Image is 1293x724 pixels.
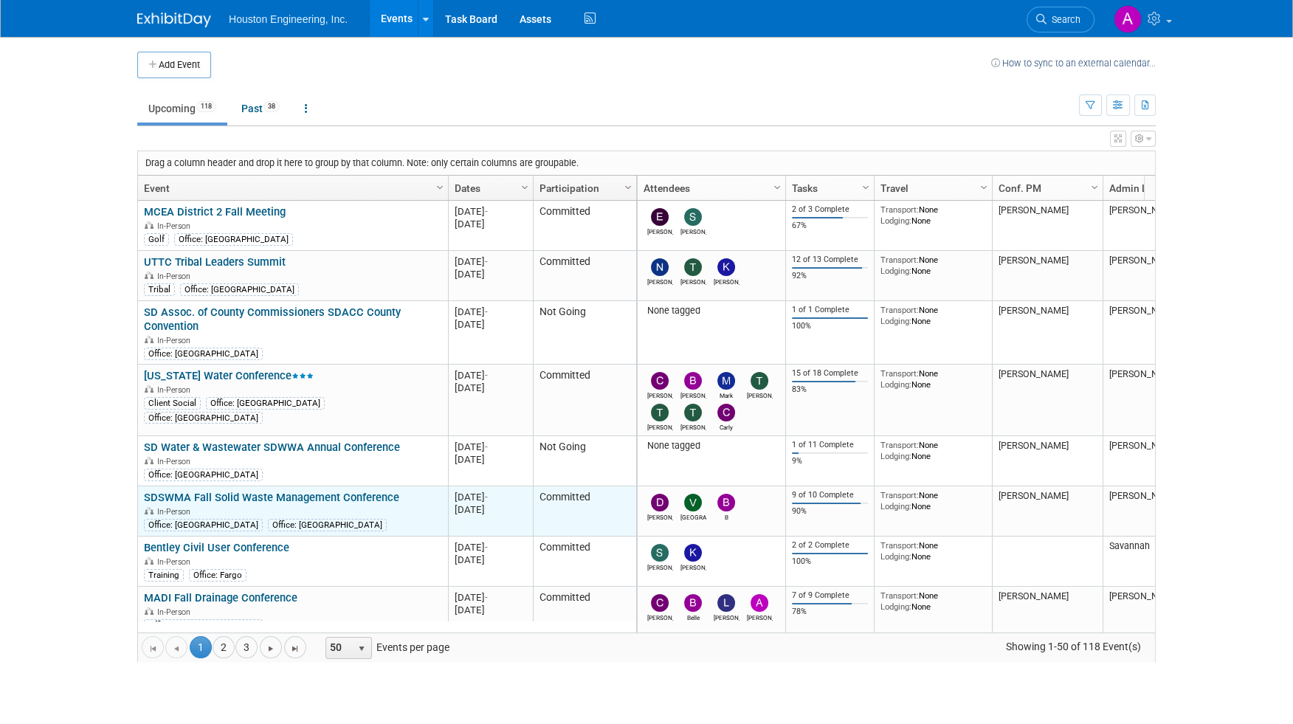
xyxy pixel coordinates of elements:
[880,540,919,551] span: Transport:
[651,594,669,612] img: Chris Otterness
[157,507,195,517] span: In-Person
[684,494,702,511] img: Vienne Guncheon
[751,594,768,612] img: Adam Nies
[455,453,526,466] div: [DATE]
[751,372,768,390] img: Ted Bridges
[717,404,735,421] img: Carly Wagner
[1103,301,1213,365] td: [PERSON_NAME]
[992,251,1103,301] td: [PERSON_NAME]
[533,436,636,486] td: Not Going
[1114,5,1142,33] img: Ali Ringheimer
[1103,251,1213,301] td: [PERSON_NAME]
[265,643,277,655] span: Go to the next page
[145,507,154,514] img: In-Person Event
[880,451,911,461] span: Lodging:
[326,638,351,658] span: 50
[880,176,982,201] a: Travel
[680,511,706,521] div: Vienne Guncheon
[157,336,195,345] span: In-Person
[684,404,702,421] img: Tristan Balmer
[880,590,987,612] div: None None
[880,305,919,315] span: Transport:
[880,266,911,276] span: Lodging:
[647,562,673,571] div: Stan Hanson
[992,301,1103,365] td: [PERSON_NAME]
[770,176,786,198] a: Column Settings
[792,176,864,201] a: Tasks
[144,469,263,480] div: Office: [GEOGRAPHIC_DATA]
[1109,176,1204,201] a: Admin Lead
[263,101,280,112] span: 38
[880,216,911,226] span: Lodging:
[647,226,673,235] div: erik hove
[485,492,488,503] span: -
[621,176,637,198] a: Column Settings
[651,494,669,511] img: Dennis McAlpine
[880,440,919,450] span: Transport:
[138,151,1155,175] div: Drag a column header and drop it here to group by that column. Note: only certain columns are gro...
[485,306,488,317] span: -
[157,385,195,395] span: In-Person
[792,368,869,379] div: 15 of 18 Complete
[142,636,164,658] a: Go to the first page
[137,13,211,27] img: ExhibitDay
[1027,7,1094,32] a: Search
[880,490,919,500] span: Transport:
[432,176,449,198] a: Column Settings
[992,201,1103,251] td: [PERSON_NAME]
[714,612,739,621] div: Lisa Odens
[147,643,159,655] span: Go to the first page
[792,221,869,231] div: 67%
[206,397,325,409] div: Office: [GEOGRAPHIC_DATA]
[533,251,636,301] td: Committed
[157,607,195,617] span: In-Person
[144,176,438,201] a: Event
[144,306,401,333] a: SD Assoc. of County Commissioners SDACC County Convention
[792,540,869,551] div: 2 of 2 Complete
[644,176,776,201] a: Attendees
[792,204,869,215] div: 2 of 3 Complete
[455,176,523,201] a: Dates
[144,233,169,245] div: Golf
[190,636,212,658] span: 1
[684,372,702,390] img: Bret Zimmerman
[680,390,706,399] div: Bret Zimmerman
[235,636,258,658] a: 3
[647,390,673,399] div: Charles Ikenberry
[144,369,314,382] a: [US_STATE] Water Conference
[880,368,919,379] span: Transport:
[717,494,735,511] img: B Peschong
[771,182,783,193] span: Column Settings
[992,365,1103,436] td: [PERSON_NAME]
[680,421,706,431] div: Tristan Balmer
[999,176,1093,201] a: Conf. PM
[992,587,1103,637] td: [PERSON_NAME]
[978,182,990,193] span: Column Settings
[880,490,987,511] div: None None
[144,412,263,424] div: Office: [GEOGRAPHIC_DATA]
[157,457,195,466] span: In-Person
[455,441,526,453] div: [DATE]
[455,503,526,516] div: [DATE]
[714,276,739,286] div: Kevin Martin
[533,365,636,436] td: Committed
[714,421,739,431] div: Carly Wagner
[792,271,869,281] div: 92%
[880,540,987,562] div: None None
[519,182,531,193] span: Column Settings
[144,205,286,218] a: MCEA District 2 Fall Meeting
[485,256,488,267] span: -
[144,619,263,631] div: Office: [GEOGRAPHIC_DATA]
[145,272,154,279] img: In-Person Event
[1103,436,1213,486] td: [PERSON_NAME]
[189,569,246,581] div: Office: Fargo
[455,268,526,280] div: [DATE]
[455,369,526,382] div: [DATE]
[792,490,869,500] div: 9 of 10 Complete
[792,456,869,466] div: 9%
[792,385,869,395] div: 83%
[434,182,446,193] span: Column Settings
[792,590,869,601] div: 7 of 9 Complete
[485,206,488,217] span: -
[533,486,636,537] td: Committed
